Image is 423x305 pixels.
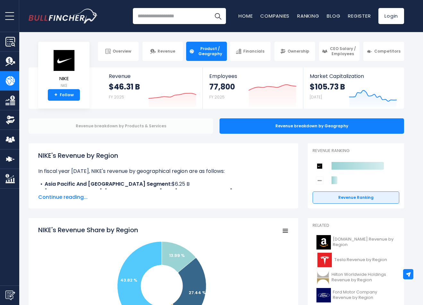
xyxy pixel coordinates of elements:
[29,118,213,134] div: Revenue breakdown by Products & Services
[109,82,140,92] strong: $46.31 B
[313,191,399,204] a: Revenue Ranking
[45,180,172,188] b: Asia Pacific And [GEOGRAPHIC_DATA] Segment:
[196,46,224,56] span: Product / Geography
[313,148,399,154] p: Revenue Ranking
[186,42,227,61] a: Product / Geography
[303,67,403,109] a: Market Capitalization $105.73 B [DATE]
[38,193,289,201] span: Continue reading...
[274,42,315,61] a: Ownership
[329,46,357,56] span: CEO Salary / Employees
[98,42,139,61] a: Overview
[38,151,289,160] h1: NIKE's Revenue by Region
[29,9,98,23] a: Go to homepage
[209,94,225,100] small: FY 2025
[45,188,259,195] b: [GEOGRAPHIC_DATA], [GEOGRAPHIC_DATA] And [GEOGRAPHIC_DATA] Segment:
[38,180,289,188] li: $6.25 B
[52,49,75,89] a: NIKE NKE
[316,177,324,184] img: Deckers Outdoor Corporation competitors logo
[203,67,303,109] a: Employees 77,800 FY 2025
[230,42,271,61] a: Financials
[189,290,206,296] text: 27.44 %
[313,223,399,228] p: Related
[210,8,226,24] button: Search
[288,49,309,54] span: Ownership
[334,257,387,263] span: Tesla Revenue by Region
[102,67,203,109] a: Revenue $46.31 B FY 2025
[378,8,404,24] a: Login
[243,49,264,54] span: Financials
[29,9,98,23] img: Bullfincher logo
[310,94,322,100] small: [DATE]
[38,225,138,234] tspan: NIKE's Revenue Share by Region
[38,167,289,175] p: In fiscal year [DATE], NIKE's revenue by geographical region are as follows:
[297,13,319,19] a: Ranking
[316,162,324,170] img: NIKE competitors logo
[53,76,75,81] span: NIKE
[333,237,395,248] span: [DOMAIN_NAME] Revenue by Region
[169,252,185,258] text: 13.99 %
[333,290,395,301] span: Ford Motor Company Revenue by Region
[209,73,296,79] span: Employees
[53,83,75,89] small: NKE
[316,235,331,250] img: AMZN logo
[332,272,395,283] span: Hilton Worldwide Holdings Revenue by Region
[316,253,332,267] img: TSLA logo
[260,13,289,19] a: Companies
[313,233,399,251] a: [DOMAIN_NAME] Revenue by Region
[310,82,345,92] strong: $105.73 B
[5,115,15,125] img: Ownership
[313,286,399,304] a: Ford Motor Company Revenue by Region
[363,42,404,61] a: Competitors
[316,270,330,285] img: HLT logo
[158,49,175,54] span: Revenue
[38,188,289,196] li: $12.26 B
[109,73,196,79] span: Revenue
[374,49,401,54] span: Competitors
[120,277,137,283] text: 43.82 %
[54,92,57,98] strong: +
[220,118,404,134] div: Revenue breakdown by Geography
[316,288,331,302] img: F logo
[313,269,399,286] a: Hilton Worldwide Holdings Revenue by Region
[109,94,124,100] small: FY 2025
[48,89,80,101] a: +Follow
[113,49,131,54] span: Overview
[209,82,235,92] strong: 77,800
[313,251,399,269] a: Tesla Revenue by Region
[327,13,340,19] a: Blog
[142,42,183,61] a: Revenue
[310,73,397,79] span: Market Capitalization
[319,42,360,61] a: CEO Salary / Employees
[348,13,371,19] a: Register
[238,13,253,19] a: Home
